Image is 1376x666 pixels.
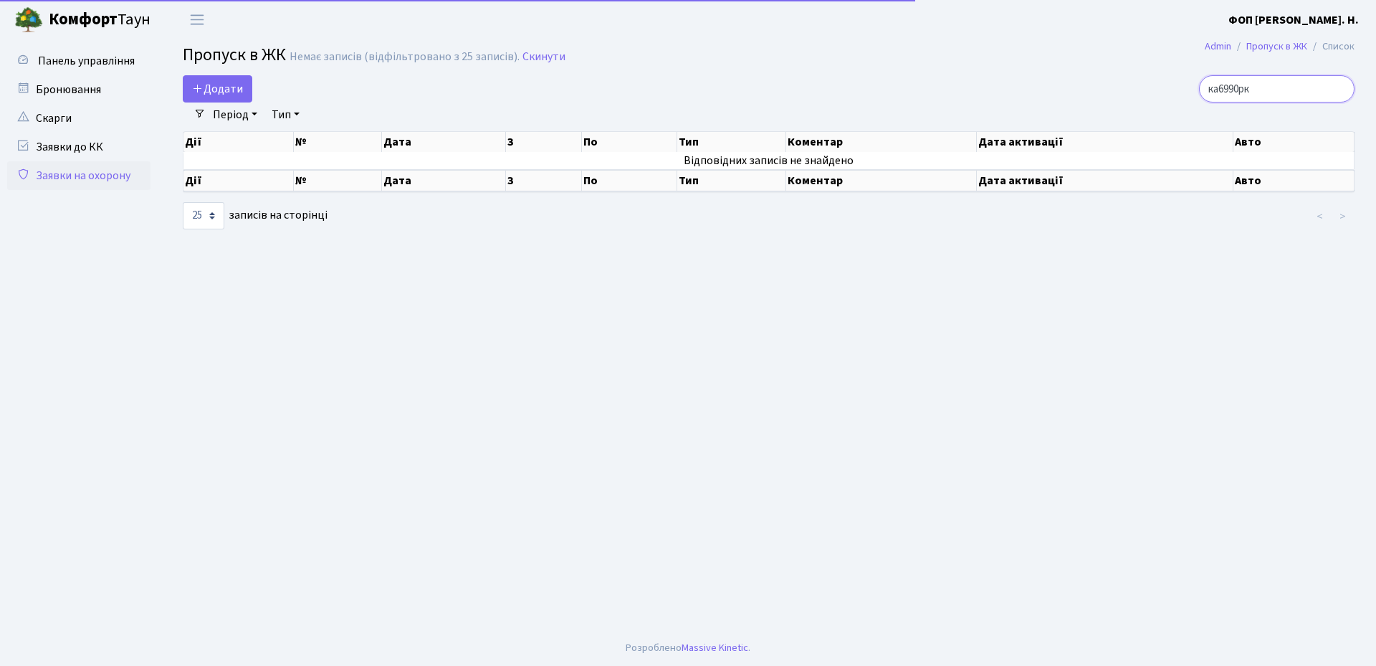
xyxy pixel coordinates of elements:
[1183,32,1376,62] nav: breadcrumb
[1228,11,1359,29] a: ФОП [PERSON_NAME]. Н.
[290,50,520,64] div: Немає записів (відфільтровано з 25 записів).
[786,132,977,152] th: Коментар
[49,8,118,31] b: Комфорт
[382,170,506,191] th: Дата
[266,103,305,127] a: Тип
[7,161,150,190] a: Заявки на охорону
[7,75,150,104] a: Бронювання
[192,81,243,97] span: Додати
[786,170,977,191] th: Коментар
[1233,170,1354,191] th: Авто
[1228,12,1359,28] b: ФОП [PERSON_NAME]. Н.
[7,47,150,75] a: Панель управління
[1233,132,1354,152] th: Авто
[582,170,677,191] th: По
[506,170,582,191] th: З
[977,132,1233,152] th: Дата активації
[1199,75,1354,103] input: Пошук...
[183,75,252,103] a: Додати
[38,53,135,69] span: Панель управління
[677,170,785,191] th: Тип
[207,103,263,127] a: Період
[7,104,150,133] a: Скарги
[183,132,294,152] th: Дії
[1246,39,1307,54] a: Пропуск в ЖК
[677,132,785,152] th: Тип
[522,50,565,64] a: Скинути
[183,202,224,229] select: записів на сторінці
[682,640,748,655] a: Massive Kinetic
[179,8,215,32] button: Переключити навігацію
[183,202,328,229] label: записів на сторінці
[626,640,750,656] div: Розроблено .
[1307,39,1354,54] li: Список
[582,132,677,152] th: По
[14,6,43,34] img: logo.png
[1205,39,1231,54] a: Admin
[7,133,150,161] a: Заявки до КК
[506,132,582,152] th: З
[382,132,506,152] th: Дата
[49,8,150,32] span: Таун
[977,170,1233,191] th: Дата активації
[183,152,1354,169] td: Відповідних записів не знайдено
[183,42,286,67] span: Пропуск в ЖК
[294,132,382,152] th: №
[183,170,294,191] th: Дії
[294,170,382,191] th: №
